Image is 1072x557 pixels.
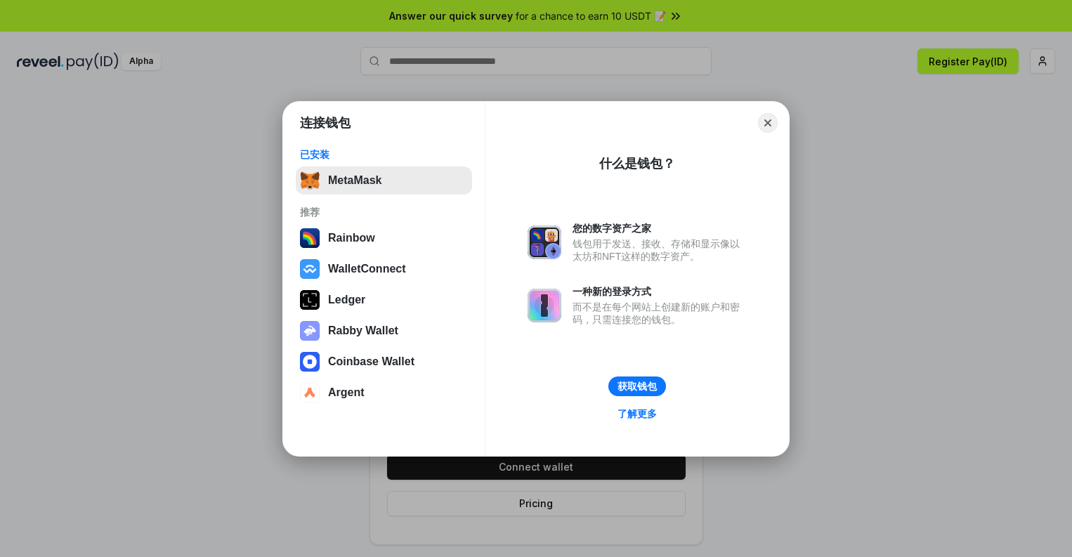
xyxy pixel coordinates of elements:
div: 而不是在每个网站上创建新的账户和密码，只需连接您的钱包。 [573,301,747,326]
div: Rabby Wallet [328,325,398,337]
img: svg+xml,%3Csvg%20width%3D%2228%22%20height%3D%2228%22%20viewBox%3D%220%200%2028%2028%22%20fill%3D... [300,259,320,279]
img: svg+xml,%3Csvg%20width%3D%22120%22%20height%3D%22120%22%20viewBox%3D%220%200%20120%20120%22%20fil... [300,228,320,248]
div: 了解更多 [617,407,657,420]
div: 什么是钱包？ [599,155,675,172]
h1: 连接钱包 [300,114,351,131]
div: WalletConnect [328,263,406,275]
img: svg+xml,%3Csvg%20xmlns%3D%22http%3A%2F%2Fwww.w3.org%2F2000%2Fsvg%22%20fill%3D%22none%22%20viewBox... [300,321,320,341]
button: Ledger [296,286,472,314]
button: Rabby Wallet [296,317,472,345]
a: 了解更多 [609,405,665,423]
div: MetaMask [328,174,381,187]
div: Ledger [328,294,365,306]
img: svg+xml,%3Csvg%20width%3D%2228%22%20height%3D%2228%22%20viewBox%3D%220%200%2028%2028%22%20fill%3D... [300,383,320,402]
img: svg+xml,%3Csvg%20xmlns%3D%22http%3A%2F%2Fwww.w3.org%2F2000%2Fsvg%22%20width%3D%2228%22%20height%3... [300,290,320,310]
img: svg+xml,%3Csvg%20width%3D%2228%22%20height%3D%2228%22%20viewBox%3D%220%200%2028%2028%22%20fill%3D... [300,352,320,372]
div: 您的数字资产之家 [573,222,747,235]
button: Coinbase Wallet [296,348,472,376]
button: 获取钱包 [608,376,666,396]
button: MetaMask [296,166,472,195]
button: Rainbow [296,224,472,252]
div: 钱包用于发送、接收、存储和显示像以太坊和NFT这样的数字资产。 [573,237,747,263]
img: svg+xml,%3Csvg%20xmlns%3D%22http%3A%2F%2Fwww.w3.org%2F2000%2Fsvg%22%20fill%3D%22none%22%20viewBox... [528,289,561,322]
button: Argent [296,379,472,407]
img: svg+xml,%3Csvg%20xmlns%3D%22http%3A%2F%2Fwww.w3.org%2F2000%2Fsvg%22%20fill%3D%22none%22%20viewBox... [528,225,561,259]
button: WalletConnect [296,255,472,283]
button: Close [758,113,778,133]
div: Rainbow [328,232,375,244]
img: svg+xml,%3Csvg%20fill%3D%22none%22%20height%3D%2233%22%20viewBox%3D%220%200%2035%2033%22%20width%... [300,171,320,190]
div: 一种新的登录方式 [573,285,747,298]
div: 推荐 [300,206,468,218]
div: 已安装 [300,148,468,161]
div: Coinbase Wallet [328,355,414,368]
div: 获取钱包 [617,380,657,393]
div: Argent [328,386,365,399]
